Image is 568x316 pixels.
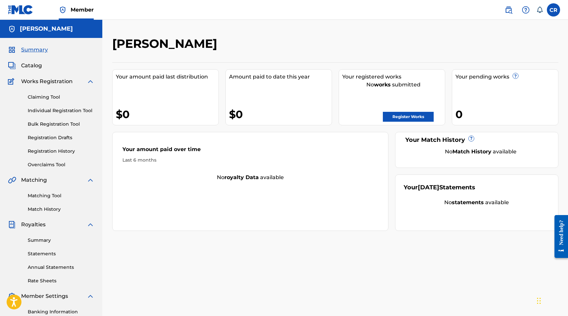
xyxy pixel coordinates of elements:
div: $0 [229,107,332,122]
div: Your Statements [404,183,475,192]
a: Individual Registration Tool [28,107,94,114]
a: Registration Drafts [28,134,94,141]
div: Your amount paid last distribution [116,73,218,81]
span: Member [71,6,94,14]
h5: CHRISTINA RUCK [20,25,73,33]
a: Registration History [28,148,94,155]
a: Banking Information [28,308,94,315]
a: Summary [28,237,94,244]
a: Bulk Registration Tool [28,121,94,128]
img: Member Settings [8,292,16,300]
img: Accounts [8,25,16,33]
div: Notifications [536,7,543,13]
div: 0 [455,107,558,122]
div: Your Match History [404,136,550,144]
strong: royalty data [224,174,259,180]
strong: Match History [452,148,491,155]
div: Help [519,3,532,16]
div: No available [404,199,550,206]
img: expand [86,292,94,300]
iframe: Resource Center [550,210,568,263]
span: Matching [21,176,47,184]
img: expand [86,221,94,229]
span: Catalog [21,62,42,70]
div: Amount paid to date this year [229,73,332,81]
div: Your pending works [455,73,558,81]
div: No submitted [342,81,445,89]
a: CatalogCatalog [8,62,42,70]
img: Top Rightsholder [59,6,67,14]
img: Royalties [8,221,16,229]
div: Your registered works [342,73,445,81]
span: Royalties [21,221,46,229]
div: No available [113,174,388,181]
a: Overclaims Tool [28,161,94,168]
span: Summary [21,46,48,54]
div: User Menu [547,3,560,16]
a: Public Search [502,3,515,16]
span: [DATE] [418,184,439,191]
div: $0 [116,107,218,122]
img: Catalog [8,62,16,70]
img: Works Registration [8,78,17,85]
a: SummarySummary [8,46,48,54]
a: Match History [28,206,94,213]
strong: statements [452,199,484,205]
img: search [505,6,513,14]
a: Register Works [383,112,434,122]
span: Works Registration [21,78,73,85]
a: Rate Sheets [28,277,94,284]
a: Claiming Tool [28,94,94,101]
div: Drag [537,291,541,311]
img: Summary [8,46,16,54]
iframe: Chat Widget [535,284,568,316]
a: Annual Statements [28,264,94,271]
a: Matching Tool [28,192,94,199]
span: ? [513,73,518,79]
img: help [522,6,530,14]
div: Your amount paid over time [122,145,379,157]
div: Last 6 months [122,157,379,164]
a: Statements [28,250,94,257]
img: expand [86,176,94,184]
img: expand [86,78,94,85]
span: ? [469,136,474,141]
span: Member Settings [21,292,68,300]
h2: [PERSON_NAME] [112,36,220,51]
div: No available [412,148,550,156]
img: Matching [8,176,16,184]
strong: works [374,81,391,88]
img: MLC Logo [8,5,33,15]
